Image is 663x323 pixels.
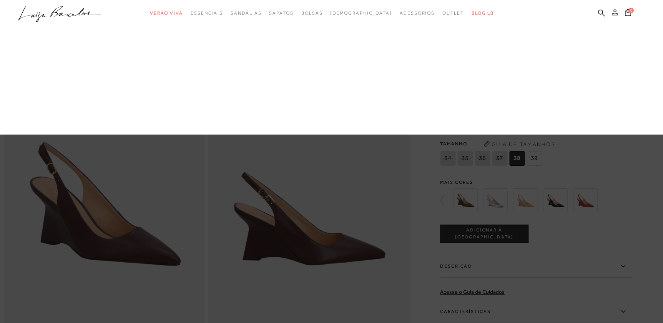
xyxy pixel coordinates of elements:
[191,6,223,20] a: categoryNavScreenReaderText
[191,10,223,16] span: Essenciais
[330,10,392,16] span: [DEMOGRAPHIC_DATA]
[472,6,494,20] a: BLOG LB
[269,10,293,16] span: Sapatos
[150,6,183,20] a: categoryNavScreenReaderText
[231,10,261,16] span: Sandálias
[301,6,323,20] a: categoryNavScreenReaderText
[400,6,435,20] a: categoryNavScreenReaderText
[442,10,464,16] span: Outlet
[472,10,494,16] span: BLOG LB
[628,8,634,13] span: 0
[231,6,261,20] a: categoryNavScreenReaderText
[623,8,633,19] button: 0
[442,6,464,20] a: categoryNavScreenReaderText
[330,6,392,20] a: noSubCategoriesText
[301,10,323,16] span: Bolsas
[150,10,183,16] span: Verão Viva
[269,6,293,20] a: categoryNavScreenReaderText
[400,10,435,16] span: Acessórios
